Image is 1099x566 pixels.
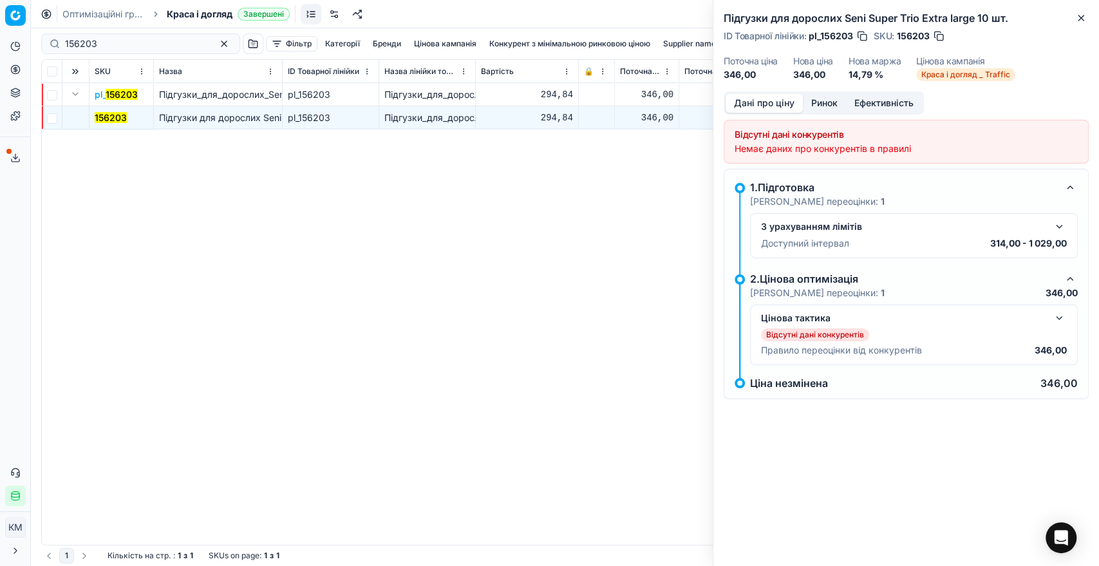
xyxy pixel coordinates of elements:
[750,287,885,299] p: [PERSON_NAME] переоцінки:
[95,88,138,101] button: pl_156203
[384,66,457,77] span: Назва лінійки товарів
[409,36,482,52] button: Цінова кампанія
[584,66,594,77] span: 🔒
[288,88,373,101] div: pl_156203
[167,8,232,21] span: Краса і догляд
[684,88,770,101] div: 346,00
[59,548,74,563] button: 1
[77,548,92,563] button: Go to next page
[41,548,57,563] button: Go to previous page
[276,551,279,561] strong: 1
[65,37,206,50] input: Пошук по SKU або назві
[735,128,1078,141] div: Відсутні дані конкурентів
[484,36,655,52] button: Конкурент з мінімальною ринковою ціною
[916,57,1015,66] dt: Цінова кампанія
[916,68,1015,81] span: Краса і догляд _ Traffic
[368,36,406,52] button: Бренди
[5,517,26,538] button: КM
[159,112,404,123] span: Підгузки для дорослих Seni Super Trio Еxtra large 10 шт.
[41,548,92,563] nav: pagination
[793,57,833,66] dt: Нова ціна
[481,111,573,124] div: 294,84
[897,30,930,42] span: 156203
[793,68,833,81] dd: 346,00
[68,64,83,79] button: Expand all
[183,551,187,561] strong: з
[108,551,193,561] div: :
[108,551,171,561] span: Кількість на стр.
[384,111,470,124] div: Підгузки_для_дорослих_Seni_Super_Trio_Еxtra_large_10_шт.
[874,32,894,41] span: SKU :
[288,111,373,124] div: pl_156203
[809,30,853,42] span: pl_156203
[178,551,181,561] strong: 1
[750,378,828,388] p: Ціна незмінена
[881,196,885,207] strong: 1
[881,287,885,298] strong: 1
[761,344,922,357] p: Правило переоцінки від конкурентів
[384,88,470,101] div: Підгузки_для_дорослих_Seni_Super_Trio_Еxtra_large_10_шт.
[288,66,359,77] span: ID Товарної лінійки
[990,237,1067,250] p: 314,00 - 1 029,00
[159,66,182,77] span: Назва
[620,66,661,77] span: Поточна ціна
[167,8,290,21] span: Краса і доглядЗавершені
[266,36,317,52] button: Фільтр
[1046,287,1078,299] p: 346,00
[735,142,1078,155] div: Немає даних про конкурентів в правилі
[724,68,778,81] dd: 346,00
[684,111,770,124] div: 346,00
[95,88,138,101] span: pl_
[766,330,864,340] p: Відсутні дані конкурентів
[238,8,290,21] span: Завершені
[761,220,1046,233] div: З урахуванням лімітів
[1040,378,1078,388] p: 346,00
[849,57,901,66] dt: Нова маржа
[270,551,274,561] strong: з
[1046,522,1076,553] div: Open Intercom Messenger
[761,237,849,250] p: Доступний інтервал
[1035,344,1067,357] p: 346,00
[750,195,885,208] p: [PERSON_NAME] переоцінки:
[95,112,127,123] mark: 156203
[684,66,757,77] span: Поточна промо ціна
[750,180,1057,195] div: 1.Підготовка
[190,551,193,561] strong: 1
[724,57,778,66] dt: Поточна ціна
[481,88,573,101] div: 294,84
[724,10,1089,26] h2: Підгузки для дорослих Seni Super Trio Еxtra large 10 шт.
[620,111,673,124] div: 346,00
[6,518,25,537] span: КM
[95,66,111,77] span: SKU
[726,94,803,113] button: Дані про ціну
[481,66,514,77] span: Вартість
[320,36,365,52] button: Категорії
[68,86,83,102] button: Expand
[803,94,846,113] button: Ринок
[849,68,901,81] dd: 14,79 %
[62,8,290,21] nav: breadcrumb
[106,89,138,100] mark: 156203
[750,271,1057,287] div: 2.Цінова оптимізація
[658,36,721,52] button: Supplier name
[264,551,267,561] strong: 1
[209,551,261,561] span: SKUs on page :
[724,32,806,41] span: ID Товарної лінійки :
[95,111,127,124] button: 156203
[846,94,922,113] button: Ефективність
[761,312,1046,325] div: Цінова тактика
[159,89,415,100] span: Підгузки_для_дорослих_Seni_Super_Trio_Еxtra_large_10_шт.
[62,8,145,21] a: Оптимізаційні групи
[620,88,673,101] div: 346,00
